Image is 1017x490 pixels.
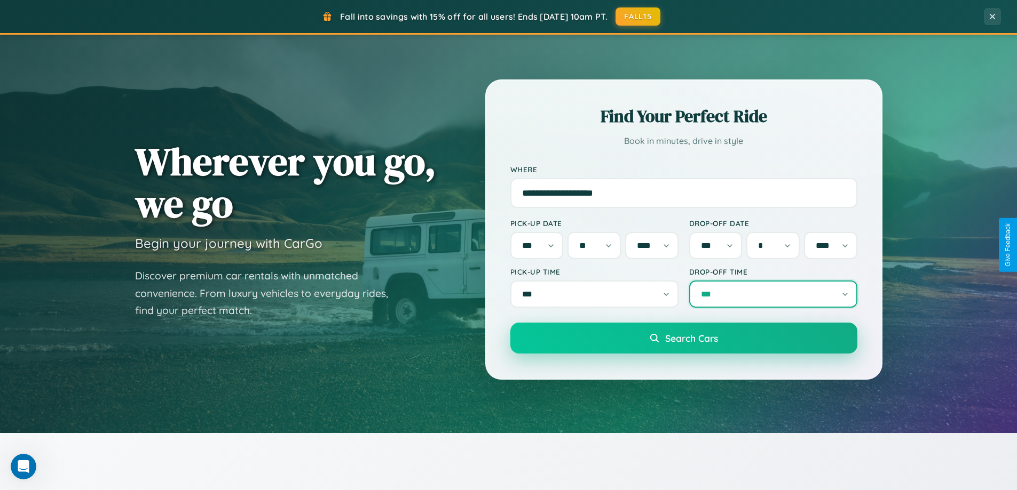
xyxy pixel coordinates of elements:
[340,11,608,22] span: Fall into savings with 15% off for all users! Ends [DATE] 10am PT.
[510,165,857,174] label: Where
[11,454,36,479] iframe: Intercom live chat
[135,140,436,224] h1: Wherever you go, we go
[135,267,402,319] p: Discover premium car rentals with unmatched convenience. From luxury vehicles to everyday rides, ...
[510,219,679,228] label: Pick-up Date
[689,267,857,276] label: Drop-off Time
[616,7,660,26] button: FALL15
[689,219,857,228] label: Drop-off Date
[665,332,718,344] span: Search Cars
[510,105,857,128] h2: Find Your Perfect Ride
[1004,223,1012,267] div: Give Feedback
[510,267,679,276] label: Pick-up Time
[510,133,857,149] p: Book in minutes, drive in style
[135,235,322,251] h3: Begin your journey with CarGo
[510,323,857,354] button: Search Cars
